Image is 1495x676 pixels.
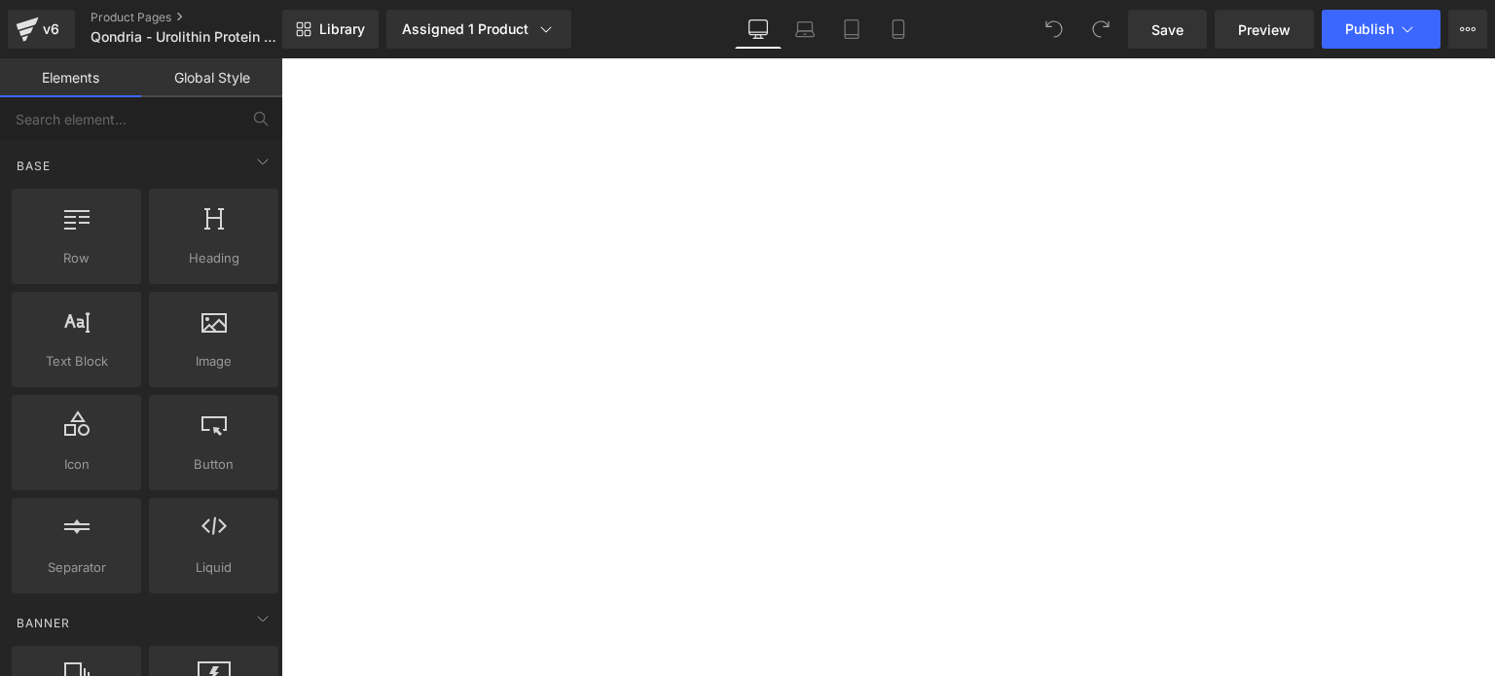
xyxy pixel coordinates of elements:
[18,454,135,475] span: Icon
[39,17,63,42] div: v6
[15,614,72,632] span: Banner
[1081,10,1120,49] button: Redo
[735,10,782,49] a: Desktop
[15,157,53,175] span: Base
[1322,10,1440,49] button: Publish
[1215,10,1314,49] a: Preview
[18,248,135,268] span: Row
[782,10,828,49] a: Laptop
[1035,10,1074,49] button: Undo
[18,351,135,372] span: Text Block
[18,557,135,578] span: Separator
[1151,19,1184,40] span: Save
[141,58,282,97] a: Global Style
[282,10,379,49] a: New Library
[155,454,273,475] span: Button
[828,10,875,49] a: Tablet
[402,19,556,39] div: Assigned 1 Product
[155,351,273,372] span: Image
[875,10,922,49] a: Mobile
[1345,21,1394,37] span: Publish
[319,20,365,38] span: Library
[1448,10,1487,49] button: More
[155,248,273,268] span: Heading
[91,29,277,45] span: Qondria - Urolithin Protein Coffee - Special Offer
[155,557,273,578] span: Liquid
[8,10,75,49] a: v6
[91,10,314,25] a: Product Pages
[1238,19,1291,40] span: Preview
